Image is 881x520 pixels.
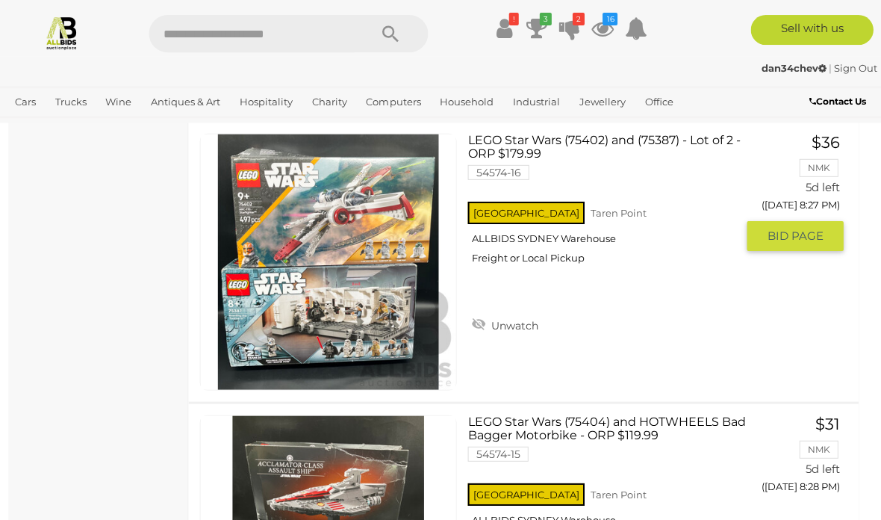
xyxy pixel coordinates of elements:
[102,90,140,114] a: Wine
[11,114,54,139] a: Sports
[480,133,736,275] a: LEGO Star Wars (75402) and (75387) - Lot of 2 - ORP $179.99 54574-16 [GEOGRAPHIC_DATA] Taren Poin...
[573,13,585,25] i: 2
[526,15,549,42] a: 3
[308,90,355,114] a: Charity
[751,15,874,45] a: Sell with us
[559,15,582,42] a: 2
[829,62,832,74] span: |
[46,15,81,50] img: Allbids.com.au
[361,90,428,114] a: Computers
[541,13,552,25] i: 3
[809,96,866,107] b: Contact Us
[61,114,179,139] a: [GEOGRAPHIC_DATA]
[494,15,516,42] a: !
[469,312,543,335] a: Unwatch
[488,318,539,332] span: Unwatch
[592,15,614,42] a: 16
[747,220,844,250] button: BID PAGE
[355,15,429,52] button: Search
[52,90,95,114] a: Trucks
[809,93,870,110] a: Contact Us
[759,133,844,252] a: $36 NMK 5d left ([DATE] 8:27 PM) BID PAGE
[147,90,228,114] a: Antiques & Art
[812,132,840,151] span: $36
[202,134,457,389] img: 54574-16a.jpeg
[574,90,632,114] a: Jewellery
[603,13,618,25] i: 16
[435,90,501,114] a: Household
[768,228,824,243] span: BID PAGE
[762,62,829,74] a: dan34chev
[11,90,44,114] a: Cars
[508,90,567,114] a: Industrial
[639,90,679,114] a: Office
[834,62,877,74] a: Sign Out
[510,13,520,25] i: !
[762,62,826,74] strong: dan34chev
[815,413,840,432] span: $31
[235,90,300,114] a: Hospitality
[759,414,844,500] a: $31 NMK 5d left ([DATE] 8:28 PM)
